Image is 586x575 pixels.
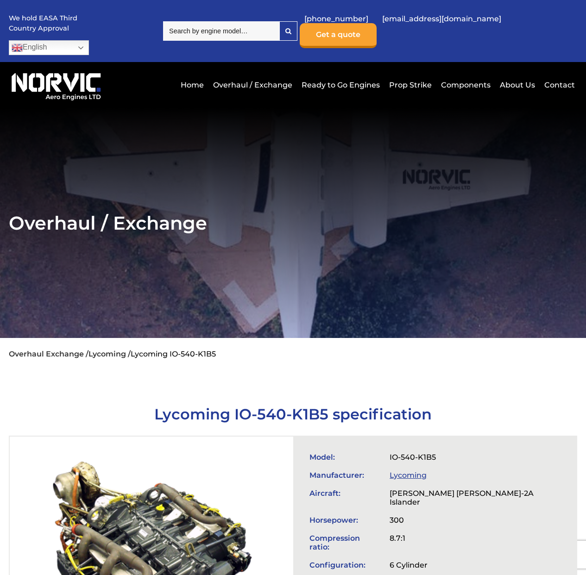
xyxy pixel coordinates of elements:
img: Norvic Aero Engines logo [9,69,104,101]
a: Contact [542,74,575,96]
a: [PHONE_NUMBER] [300,7,373,30]
a: Overhaul / Exchange [211,74,295,96]
h2: Overhaul / Exchange [9,212,577,234]
a: Lycoming / [88,350,131,358]
h1: Lycoming IO-540-K1B5 specification [9,405,577,423]
td: Aircraft: [305,484,385,511]
li: Lycoming IO-540-K1B5 [131,350,216,358]
td: Horsepower: [305,511,385,529]
a: English [9,40,89,55]
img: en [12,42,23,53]
a: Ready to Go Engines [299,74,382,96]
td: 8.7:1 [385,529,565,556]
p: We hold EASA Third Country Approval [9,13,78,33]
input: Search by engine model… [163,21,279,41]
a: Overhaul Exchange / [9,350,88,358]
a: Prop Strike [387,74,434,96]
a: [EMAIL_ADDRESS][DOMAIN_NAME] [378,7,506,30]
td: 6 Cylinder [385,556,565,574]
td: 300 [385,511,565,529]
td: [PERSON_NAME] [PERSON_NAME]-2A Islander [385,484,565,511]
a: Lycoming [390,471,427,480]
td: Manufacturer: [305,466,385,484]
a: Components [439,74,493,96]
td: IO-540-K1B5 [385,448,565,466]
td: Compression ratio: [305,529,385,556]
a: Get a quote [300,23,377,48]
a: Home [178,74,206,96]
td: Configuration: [305,556,385,574]
a: About Us [498,74,537,96]
td: Model: [305,448,385,466]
